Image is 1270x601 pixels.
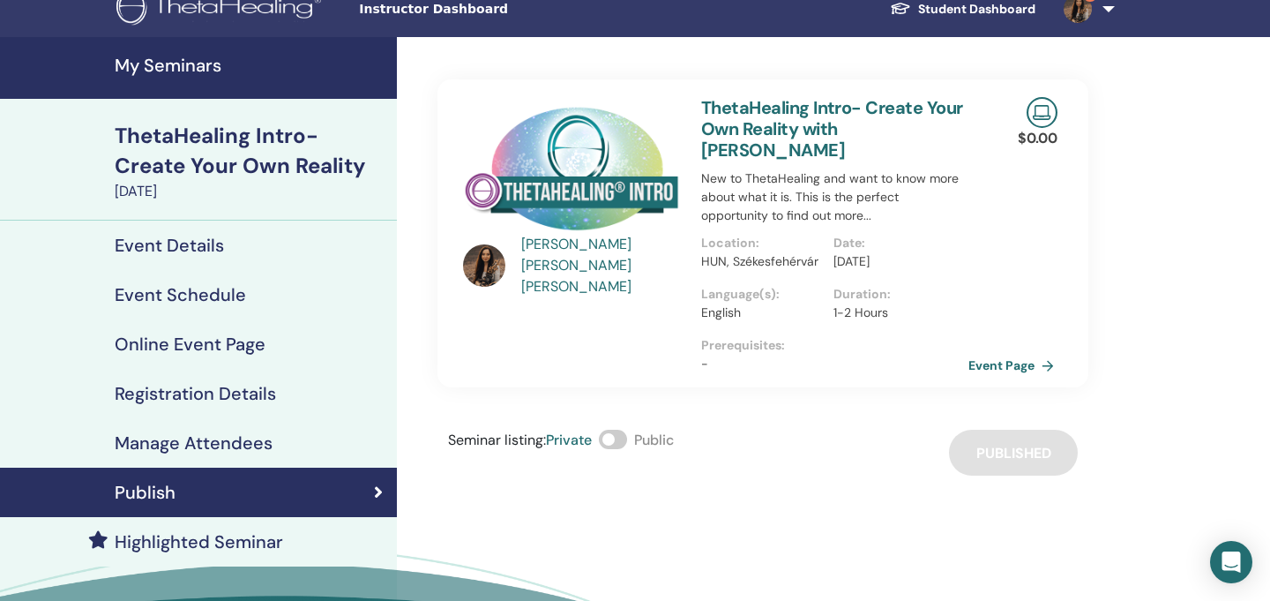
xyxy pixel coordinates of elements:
[701,304,823,322] p: English
[115,432,273,454] h4: Manage Attendees
[701,252,823,271] p: HUN, Székesfehérvár
[833,285,955,304] p: Duration :
[115,334,265,355] h4: Online Event Page
[463,97,680,239] img: ThetaHealing Intro- Create Your Own Reality
[115,383,276,404] h4: Registration Details
[448,431,546,449] span: Seminar listing :
[1018,128,1057,149] p: $ 0.00
[833,234,955,252] p: Date :
[1210,541,1252,583] div: Open Intercom Messenger
[115,284,246,305] h4: Event Schedule
[546,431,592,449] span: Private
[701,336,966,355] p: Prerequisites :
[115,181,386,202] div: [DATE]
[701,96,962,162] a: ThetaHealing Intro- Create Your Own Reality with [PERSON_NAME]
[701,169,966,225] p: New to ThetaHealing and want to know more about what it is. This is the perfect opportunity to fi...
[115,482,176,503] h4: Publish
[890,1,911,16] img: graduation-cap-white.svg
[701,355,966,373] p: -
[701,234,823,252] p: Location :
[104,121,397,202] a: ThetaHealing Intro- Create Your Own Reality[DATE]
[968,352,1061,379] a: Event Page
[1027,97,1057,128] img: Live Online Seminar
[463,244,505,287] img: default.jpg
[115,55,386,76] h4: My Seminars
[634,431,674,449] span: Public
[833,252,955,271] p: [DATE]
[521,234,684,297] a: [PERSON_NAME] [PERSON_NAME] [PERSON_NAME]
[701,285,823,304] p: Language(s) :
[115,235,224,256] h4: Event Details
[115,121,386,181] div: ThetaHealing Intro- Create Your Own Reality
[115,531,283,552] h4: Highlighted Seminar
[833,304,955,322] p: 1-2 Hours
